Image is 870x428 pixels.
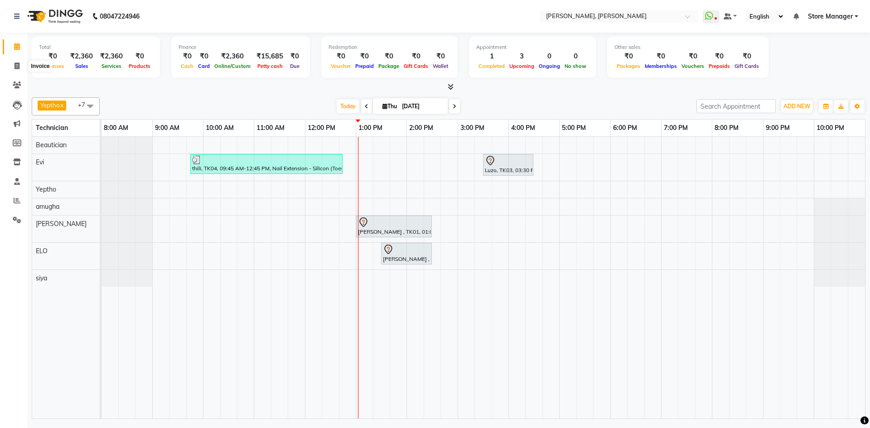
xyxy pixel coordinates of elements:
[337,99,359,113] span: Today
[484,155,532,174] div: Luzo, TK03, 03:30 PM-04:30 PM, Permanent Nail Paint - Solid Color (Hand)
[430,63,450,69] span: Wallet
[287,51,303,62] div: ₹0
[67,51,97,62] div: ₹2,360
[36,124,68,132] span: Technician
[614,63,643,69] span: Packages
[101,121,130,135] a: 8:00 AM
[430,51,450,62] div: ₹0
[59,101,63,109] a: x
[407,121,435,135] a: 2:00 PM
[536,51,562,62] div: 0
[458,121,487,135] a: 3:00 PM
[353,63,376,69] span: Prepaid
[781,100,812,113] button: ADD NEW
[611,121,639,135] a: 6:00 PM
[29,61,52,72] div: Invoice
[401,51,430,62] div: ₹0
[732,63,761,69] span: Gift Cards
[560,121,588,135] a: 5:00 PM
[212,51,253,62] div: ₹2,360
[382,244,431,263] div: [PERSON_NAME] , TK02, 01:30 PM-02:30 PM, Permanent Nail Paint - Solid Color (Hand)
[643,63,679,69] span: Memberships
[36,158,44,166] span: Evi
[329,51,353,62] div: ₹0
[679,51,706,62] div: ₹0
[191,155,342,173] div: thili, TK04, 09:45 AM-12:45 PM, Nail Extension - Silicon (Toes),Permanent Nail Paint - Solid Colo...
[476,43,589,51] div: Appointment
[706,51,732,62] div: ₹0
[39,43,153,51] div: Total
[706,63,732,69] span: Prepaids
[288,63,302,69] span: Due
[40,101,59,109] span: Yeptho
[36,185,56,193] span: Yeptho
[614,43,761,51] div: Other sales
[39,51,67,62] div: ₹0
[97,51,126,62] div: ₹2,360
[614,51,643,62] div: ₹0
[376,51,401,62] div: ₹0
[814,121,846,135] a: 10:00 PM
[643,51,679,62] div: ₹0
[36,274,47,282] span: siya
[99,63,124,69] span: Services
[376,63,401,69] span: Package
[255,63,285,69] span: Petty cash
[783,103,810,110] span: ADD NEW
[536,63,562,69] span: Ongoing
[36,141,67,149] span: Beautician
[179,63,196,69] span: Cash
[196,63,212,69] span: Card
[662,121,690,135] a: 7:00 PM
[353,51,376,62] div: ₹0
[696,99,776,113] input: Search Appointment
[23,4,85,29] img: logo
[562,63,589,69] span: No show
[509,121,537,135] a: 4:00 PM
[401,63,430,69] span: Gift Cards
[380,103,399,110] span: Thu
[73,63,91,69] span: Sales
[36,247,48,255] span: ELO
[679,63,706,69] span: Vouchers
[808,12,853,21] span: Store Manager
[179,51,196,62] div: ₹0
[305,121,338,135] a: 12:00 PM
[203,121,236,135] a: 10:00 AM
[732,51,761,62] div: ₹0
[126,51,153,62] div: ₹0
[329,43,450,51] div: Redemption
[764,121,792,135] a: 9:00 PM
[196,51,212,62] div: ₹0
[126,63,153,69] span: Products
[562,51,589,62] div: 0
[399,100,445,113] input: 2025-09-04
[476,63,507,69] span: Completed
[179,43,303,51] div: Finance
[507,51,536,62] div: 3
[507,63,536,69] span: Upcoming
[356,121,385,135] a: 1:00 PM
[329,63,353,69] span: Voucher
[357,217,431,236] div: [PERSON_NAME] , TK01, 01:00 PM-02:30 PM, Eyelash Extension - Classic
[712,121,741,135] a: 8:00 PM
[153,121,182,135] a: 9:00 AM
[78,101,92,108] span: +7
[100,4,140,29] b: 08047224946
[476,51,507,62] div: 1
[212,63,253,69] span: Online/Custom
[253,51,287,62] div: ₹15,685
[36,220,87,228] span: [PERSON_NAME]
[254,121,287,135] a: 11:00 AM
[36,202,59,211] span: amugha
